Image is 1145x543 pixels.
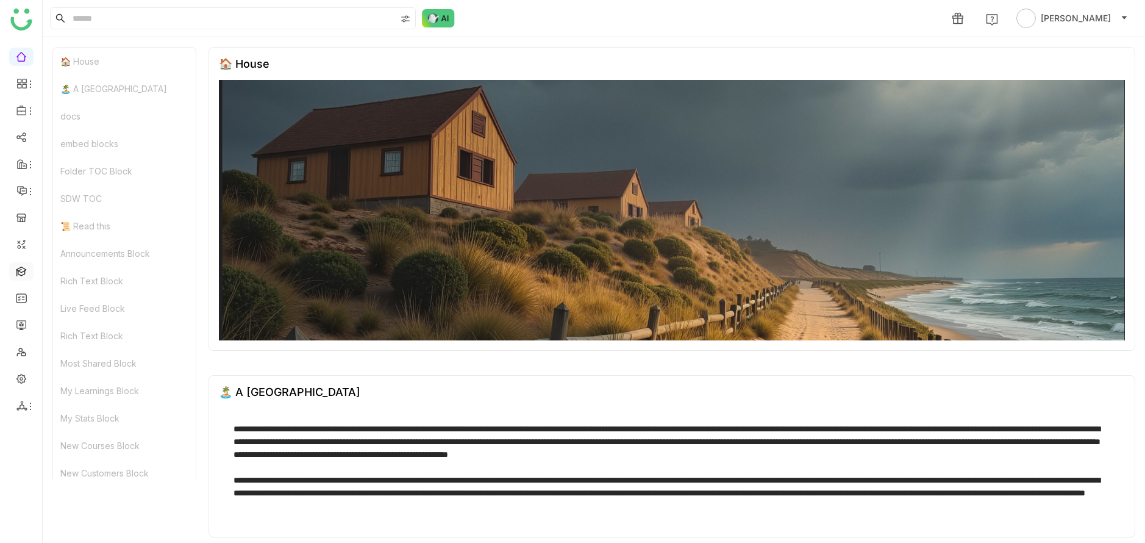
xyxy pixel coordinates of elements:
div: 🏝️ A [GEOGRAPHIC_DATA] [53,75,196,102]
div: docs [53,102,196,130]
img: help.svg [986,13,998,26]
div: My Learnings Block [53,377,196,405]
div: Most Shared Block [53,350,196,377]
button: [PERSON_NAME] [1014,9,1130,28]
div: Live Feed Block [53,295,196,322]
img: logo [10,9,32,31]
div: 🏠 House [53,48,196,75]
div: 🏠 House [219,57,269,70]
img: 68553b2292361c547d91f02a [219,80,1125,340]
img: ask-buddy-normal.svg [422,9,455,27]
div: My Stats Block [53,405,196,432]
span: [PERSON_NAME] [1041,12,1111,25]
div: Rich Text Block [53,267,196,295]
div: Announcements Block [53,240,196,267]
div: Rich Text Block [53,322,196,350]
div: New Customers Block [53,459,196,487]
div: New Courses Block [53,432,196,459]
div: 🏝️ A [GEOGRAPHIC_DATA] [219,386,360,398]
div: 📜 Read this [53,212,196,240]
img: avatar [1016,9,1036,28]
div: embed blocks [53,130,196,157]
div: SDW TOC [53,185,196,212]
div: Folder TOC Block [53,157,196,185]
img: search-type.svg [401,14,410,24]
